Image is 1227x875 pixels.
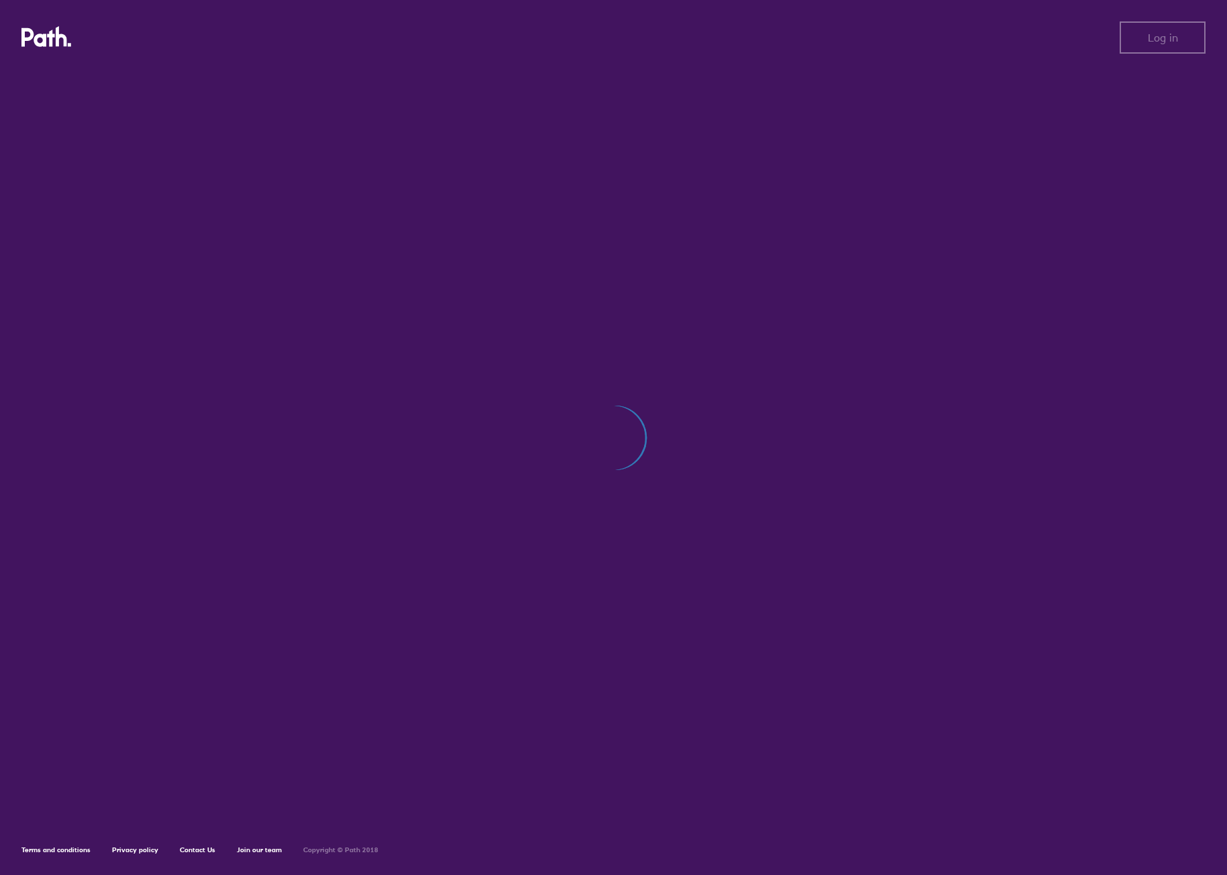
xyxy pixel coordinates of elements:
a: Contact Us [180,845,215,854]
span: Log in [1148,32,1178,44]
a: Join our team [237,845,282,854]
h6: Copyright © Path 2018 [303,846,378,854]
button: Log in [1120,21,1206,54]
a: Privacy policy [112,845,158,854]
a: Terms and conditions [21,845,91,854]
